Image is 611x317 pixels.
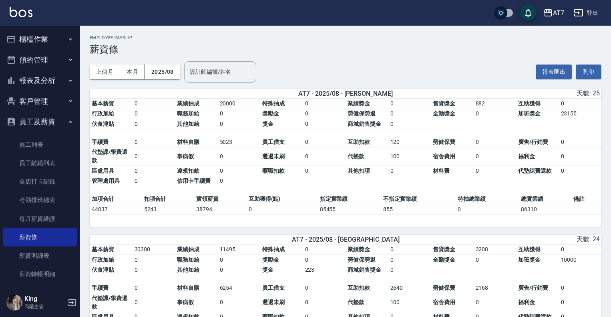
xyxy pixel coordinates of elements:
[520,5,536,21] button: save
[218,176,261,186] td: 0
[381,204,456,215] td: 855
[474,147,517,166] td: 0
[474,137,517,147] td: 0
[318,204,381,215] td: 85455
[388,137,431,147] td: 120
[518,139,548,145] span: 廣告/行銷費
[3,210,77,228] a: 每月薪資維護
[433,168,450,174] span: 材料費
[262,139,285,145] span: 員工借支
[3,29,77,50] button: 櫃檯作業
[474,166,517,176] td: 0
[474,293,517,312] td: 0
[433,153,455,160] span: 宿舍費用
[177,178,211,184] span: 信用卡手續費
[292,236,400,243] span: AT7 - 2025/08 - [GEOGRAPHIC_DATA]
[177,246,199,252] span: 業績抽成
[90,204,142,215] td: 44037
[247,194,318,204] td: 互助獲得(點)
[432,235,600,244] div: 天數: 24
[3,111,77,132] button: 員工及薪資
[142,204,195,215] td: 5243
[177,267,199,273] span: 其他加給
[518,100,541,107] span: 互助獲得
[133,283,175,293] td: 0
[133,265,175,275] td: 0
[3,191,77,209] a: 考勤排班總表
[298,90,393,97] span: AT7 - 2025/08 - [PERSON_NAME]
[456,204,519,215] td: 0
[262,121,273,127] span: 獎金
[348,100,370,107] span: 業績獎金
[133,166,175,176] td: 0
[92,285,109,291] span: 手續費
[92,178,120,184] span: 管理處用具
[177,153,194,160] span: 事病假
[92,100,114,107] span: 基本薪資
[218,99,261,109] td: 20000
[3,172,77,191] a: 全店打卡記錄
[348,153,364,160] span: 代墊款
[559,255,602,265] td: 10000
[90,99,601,194] table: a dense table
[518,110,541,117] span: 加班獎金
[303,265,346,275] td: 223
[518,153,535,160] span: 福利金
[388,166,431,176] td: 0
[262,246,285,252] span: 特殊抽成
[3,135,77,154] a: 員工列表
[3,287,77,308] button: 商品管理
[218,137,261,147] td: 5023
[3,50,77,71] button: 預約管理
[303,109,346,119] td: 0
[133,147,175,166] td: 0
[559,137,602,147] td: 0
[247,204,318,215] td: 0
[559,99,602,109] td: 0
[218,283,261,293] td: 6254
[303,293,346,312] td: 0
[92,139,109,145] span: 手續費
[303,137,346,147] td: 0
[262,256,279,263] span: 獎勵金
[218,119,261,129] td: 0
[92,256,114,263] span: 行政加給
[388,283,431,293] td: 2640
[218,265,261,275] td: 0
[433,285,455,291] span: 勞健保費
[348,285,370,291] span: 互助扣款
[90,194,142,204] td: 加項合計
[576,65,601,79] button: 列印
[433,110,455,117] span: 全勤獎金
[433,246,455,252] span: 售貨獎金
[218,147,261,166] td: 0
[92,149,127,164] span: 代墊課/學費還款
[474,283,517,293] td: 2168
[348,299,364,305] span: 代墊款
[133,137,175,147] td: 0
[433,139,455,145] span: 勞健保費
[348,139,370,145] span: 互助扣款
[262,168,285,174] span: 曠職扣款
[519,204,571,215] td: 86310
[24,295,65,303] h5: King
[518,285,548,291] span: 廣告/行銷費
[177,100,199,107] span: 業績抽成
[218,109,261,119] td: 0
[348,256,376,263] span: 勞健保勞退
[559,283,602,293] td: 0
[90,65,120,79] button: 上個月
[262,153,285,160] span: 遲退未刷
[536,65,572,79] button: 報表匯出
[474,244,517,255] td: 3208
[553,8,564,18] div: AT7
[303,147,346,166] td: 0
[559,109,602,119] td: 23155
[92,295,127,310] span: 代墊課/學費還款
[262,285,285,291] span: 員工借支
[303,244,346,255] td: 0
[388,147,431,166] td: 100
[133,293,175,312] td: 0
[133,109,175,119] td: 0
[120,65,145,79] button: 本月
